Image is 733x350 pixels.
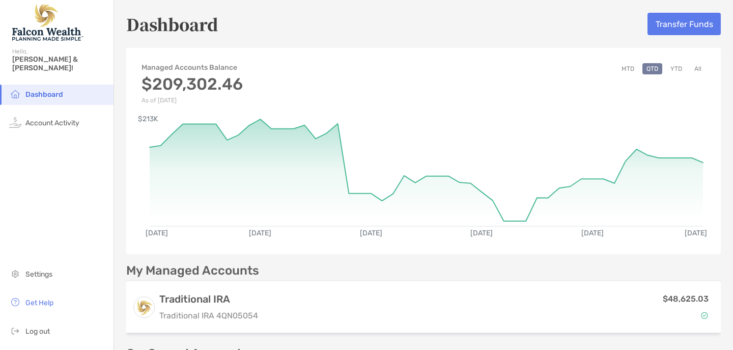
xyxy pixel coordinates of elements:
button: All [690,63,706,74]
h3: Traditional IRA [159,293,258,305]
span: Settings [25,270,52,279]
button: MTD [617,63,638,74]
text: [DATE] [470,229,493,237]
span: Get Help [25,299,53,307]
img: logo account [134,297,154,317]
button: Transfer Funds [647,13,721,35]
text: [DATE] [581,229,604,237]
button: YTD [666,63,686,74]
span: Log out [25,327,50,336]
h5: Dashboard [126,12,218,36]
img: get-help icon [9,296,21,308]
img: Falcon Wealth Planning Logo [12,4,83,41]
img: Account Status icon [701,312,708,319]
p: As of [DATE] [142,97,243,104]
button: QTD [642,63,662,74]
img: activity icon [9,116,21,128]
p: $48,625.03 [663,292,709,305]
text: [DATE] [685,229,707,237]
span: Account Activity [25,119,79,127]
text: [DATE] [360,229,382,237]
span: Dashboard [25,90,63,99]
h4: Managed Accounts Balance [142,63,243,72]
img: household icon [9,88,21,100]
p: My Managed Accounts [126,264,259,277]
img: logout icon [9,325,21,337]
h3: $209,302.46 [142,74,243,94]
text: [DATE] [249,229,271,237]
text: $213K [138,115,158,123]
span: [PERSON_NAME] & [PERSON_NAME]! [12,55,107,72]
text: [DATE] [146,229,168,237]
img: settings icon [9,267,21,280]
p: Traditional IRA 4QN05054 [159,309,258,322]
